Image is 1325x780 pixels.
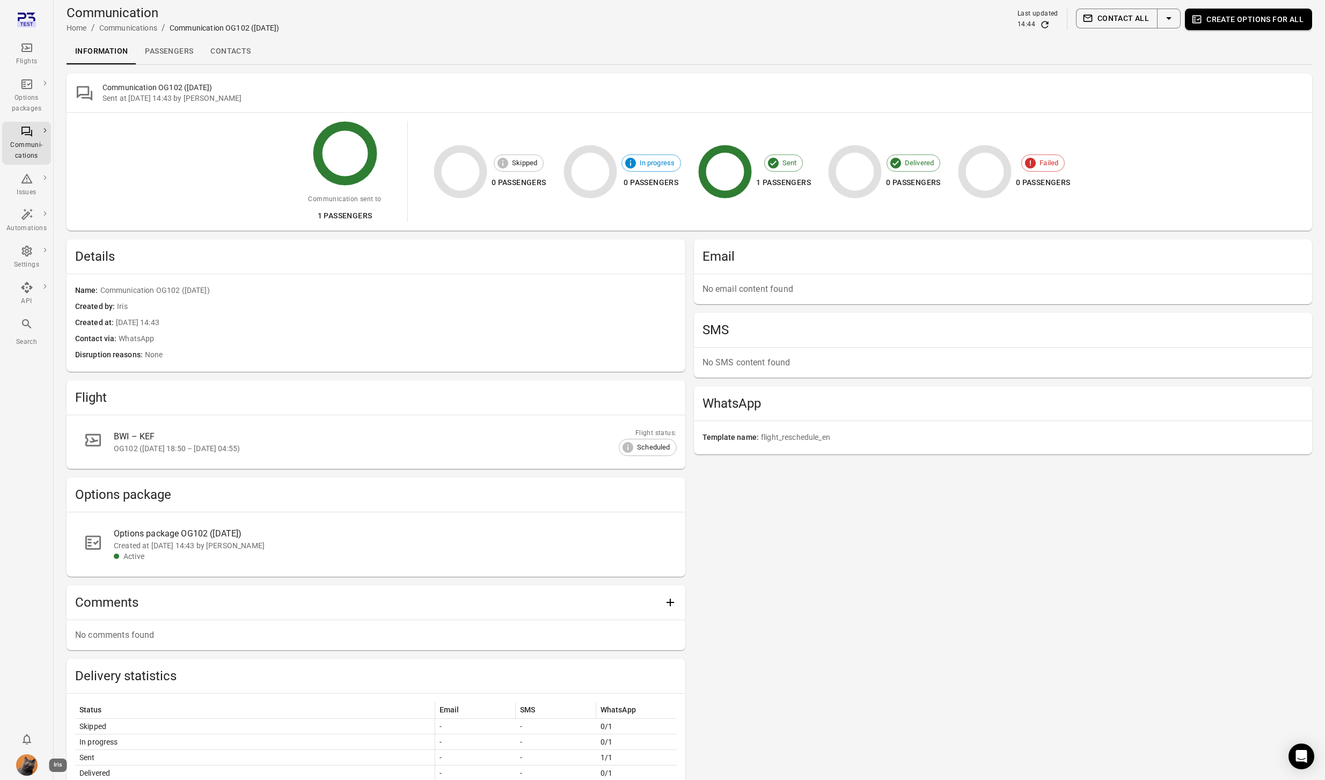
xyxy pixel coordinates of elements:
[75,750,435,766] td: Sent
[631,443,676,453] span: Scheduled
[75,719,435,734] td: Skipped
[75,702,435,718] th: Status
[99,23,157,33] div: Communications
[596,750,677,766] td: 1/1
[103,82,1304,93] h2: Communication OG102 ([DATE])
[162,21,165,34] li: /
[16,729,38,750] button: Notifications
[1039,19,1050,30] button: Refresh data
[308,194,381,205] div: Communication sent to
[619,428,676,439] div: Flight status:
[435,702,516,718] th: Email
[75,486,677,503] h2: Options package
[6,223,47,234] div: Automations
[2,38,51,70] a: Flights
[660,592,681,613] button: Add comment
[75,667,677,685] h2: Delivery statistics
[596,719,677,734] td: 0/1
[761,432,1304,444] span: flight_reschedule_en
[1016,176,1071,189] div: 0 passengers
[75,285,100,297] span: Name
[75,317,116,329] span: Created at
[1076,9,1158,28] button: Contact all
[596,734,677,750] td: 0/1
[123,551,668,562] div: Active
[596,702,677,718] th: WhatsApp
[756,176,811,189] div: 1 passengers
[119,333,676,345] span: WhatsApp
[2,241,51,274] a: Settings
[145,349,677,361] span: None
[2,278,51,310] a: API
[67,39,1312,64] div: Local navigation
[100,285,677,297] span: Communication OG102 ([DATE])
[1076,9,1181,28] div: Split button
[75,301,117,313] span: Created by
[702,356,1304,369] p: No SMS content found
[75,389,677,406] h2: Flight
[702,432,761,444] span: Template name
[2,314,51,350] button: Search
[2,122,51,165] a: Communi-cations
[75,629,677,642] p: No comments found
[75,349,145,361] span: Disruption reasons
[1157,9,1181,28] button: Select action
[75,333,119,345] span: Contact via
[2,75,51,117] a: Options packages
[114,430,651,443] div: BWI – KEF
[67,21,279,34] nav: Breadcrumbs
[6,337,47,348] div: Search
[492,176,546,189] div: 0 passengers
[6,296,47,307] div: API
[1185,9,1312,30] button: Create options for all
[16,754,38,776] img: funny-british-shorthair-cat-portrait-looking-shocked-or-surprised.jpg
[6,187,47,198] div: Issues
[702,395,1304,412] h2: WhatsApp
[12,750,42,780] button: Iris
[886,176,941,189] div: 0 passengers
[308,209,381,223] div: 1 passengers
[777,158,803,168] span: Sent
[91,21,95,34] li: /
[114,443,651,454] div: OG102 ([DATE] 18:50 – [DATE] 04:55)
[702,248,1304,265] h2: Email
[6,93,47,114] div: Options packages
[506,158,543,168] span: Skipped
[75,594,660,611] h2: Comments
[621,176,682,189] div: 0 passengers
[75,248,677,265] span: Details
[702,321,1304,339] h2: SMS
[435,750,516,766] td: -
[67,24,87,32] a: Home
[103,93,1304,104] div: Sent at [DATE] 14:43 by [PERSON_NAME]
[1017,19,1035,30] div: 14:44
[6,56,47,67] div: Flights
[114,527,668,540] div: Options package OG102 ([DATE])
[67,4,279,21] h1: Communication
[516,750,596,766] td: -
[702,283,1304,296] p: No email content found
[75,424,677,460] a: BWI – KEFOG102 ([DATE] 18:50 – [DATE] 04:55)
[516,702,596,718] th: SMS
[2,169,51,201] a: Issues
[2,205,51,237] a: Automations
[899,158,940,168] span: Delivered
[117,301,676,313] span: Iris
[67,39,136,64] a: Information
[1017,9,1058,19] div: Last updated
[435,734,516,750] td: -
[116,317,676,329] span: [DATE] 14:43
[114,540,668,551] div: Created at [DATE] 14:43 by [PERSON_NAME]
[435,719,516,734] td: -
[75,521,677,568] a: Options package OG102 ([DATE])Created at [DATE] 14:43 by [PERSON_NAME]Active
[170,23,279,33] div: Communication OG102 ([DATE])
[202,39,259,64] a: Contacts
[634,158,681,168] span: In progress
[1034,158,1064,168] span: Failed
[6,260,47,270] div: Settings
[136,39,202,64] a: Passengers
[1289,744,1314,769] div: Open Intercom Messenger
[75,734,435,750] td: In progress
[516,734,596,750] td: -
